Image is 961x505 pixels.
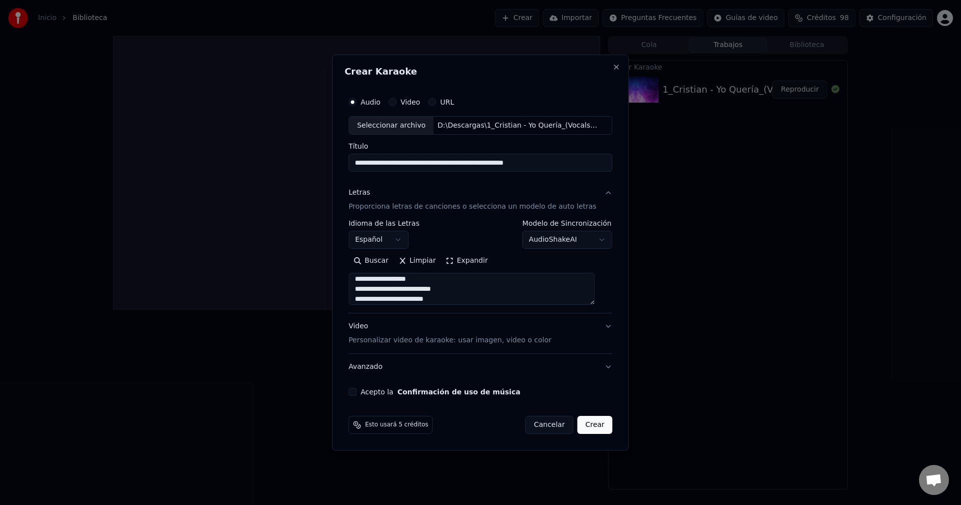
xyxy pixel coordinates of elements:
[360,99,380,106] label: Audio
[348,253,393,269] button: Buscar
[344,67,616,76] h2: Crear Karaoke
[348,220,612,313] div: LetrasProporciona letras de canciones o selecciona un modelo de auto letras
[393,253,440,269] button: Limpiar
[397,388,521,395] button: Acepto la
[349,117,433,135] div: Seleccionar archivo
[348,143,612,150] label: Título
[348,180,612,220] button: LetrasProporciona letras de canciones o selecciona un modelo de auto letras
[348,220,419,227] label: Idioma de las Letras
[360,388,520,395] label: Acepto la
[440,99,454,106] label: URL
[348,322,551,346] div: Video
[348,354,612,380] button: Avanzado
[433,121,604,131] div: D:\Descargas\1_Cristian - Yo Quería_(Vocals)-vocals-Eb major-65bpm-440hz.mp3
[526,416,574,434] button: Cancelar
[348,314,612,354] button: VideoPersonalizar video de karaoke: usar imagen, video o color
[348,202,596,212] p: Proporciona letras de canciones o selecciona un modelo de auto letras
[577,416,612,434] button: Crear
[348,335,551,345] p: Personalizar video de karaoke: usar imagen, video o color
[441,253,493,269] button: Expandir
[400,99,420,106] label: Video
[348,188,370,198] div: Letras
[365,421,428,429] span: Esto usará 5 créditos
[523,220,613,227] label: Modelo de Sincronización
